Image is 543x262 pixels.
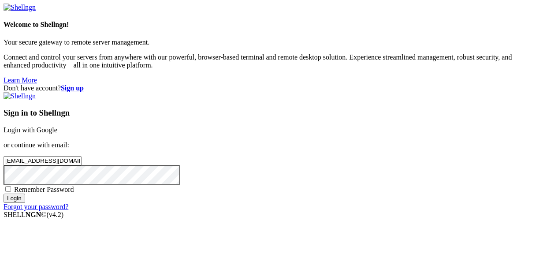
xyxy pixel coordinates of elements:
a: Sign up [61,84,84,92]
a: Login with Google [4,126,57,134]
p: Your secure gateway to remote server management. [4,38,539,46]
input: Login [4,194,25,203]
a: Learn More [4,76,37,84]
input: Remember Password [5,186,11,192]
img: Shellngn [4,92,36,100]
input: Email address [4,156,82,165]
span: 4.2.0 [47,211,64,218]
span: Remember Password [14,186,74,193]
h3: Sign in to Shellngn [4,108,539,118]
div: Don't have account? [4,84,539,92]
p: or continue with email: [4,141,539,149]
a: Forgot your password? [4,203,68,210]
img: Shellngn [4,4,36,11]
p: Connect and control your servers from anywhere with our powerful, browser-based terminal and remo... [4,53,539,69]
b: NGN [26,211,41,218]
span: SHELL © [4,211,63,218]
h4: Welcome to Shellngn! [4,21,539,29]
